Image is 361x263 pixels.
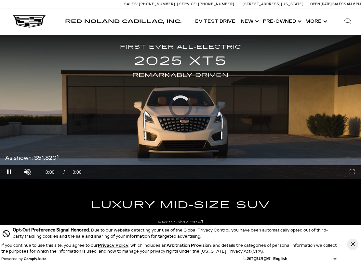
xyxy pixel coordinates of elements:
p: If you continue to use this site, you agree to our , which includes an , and details the categori... [1,243,338,254]
a: 1 [201,219,203,224]
a: Privacy Policy [98,243,128,248]
div: Powered by [1,257,47,261]
span: 9 AM-6 PM [344,2,361,6]
span: [PHONE_NUMBER] [139,2,175,6]
span: Red Noland Cadillac, Inc. [65,18,181,24]
h1: 2025 XT5 [120,52,241,71]
button: Close Button [347,239,358,250]
button: More [303,8,328,34]
a: New [238,8,260,34]
button: Unmute [18,165,36,179]
div: Language: [243,256,272,261]
a: [STREET_ADDRESS][US_STATE] [243,2,304,6]
h2: LUXURY MID-SIZE SUV [29,197,332,213]
span: Opt-Out Preference Signal Honored . [13,227,91,233]
strong: Arbitration Provision [167,243,211,248]
span: 0:00 [46,165,54,179]
span: / [63,169,65,175]
img: Cadillac Dark Logo with Cadillac White Text [13,15,46,28]
span: Sales: [124,2,138,6]
span: 0:00 [73,165,81,179]
h5: FIRST EVER ALL-ELECTRIC [120,43,241,52]
span: [PHONE_NUMBER] [198,2,234,6]
a: Pre-Owned [260,8,303,34]
a: EV Test Drive [193,8,238,34]
span: Service: [179,2,197,6]
div: Due to our website detecting your use of the Global Privacy Control, you have been automatically ... [13,227,338,239]
span: Open [DATE] [310,2,332,6]
select: Language Select [272,256,338,262]
a: Service: [PHONE_NUMBER] [177,2,236,6]
p: FROM: $44,295 [29,219,332,228]
h5: REMARKABLY DRIVEN [120,71,241,80]
a: Sales: [PHONE_NUMBER] [124,2,177,6]
span: Sales: [332,2,344,6]
button: Fullscreen [343,165,361,179]
a: Red Noland Cadillac, Inc. [65,19,181,24]
a: ComplyAuto [24,257,47,261]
